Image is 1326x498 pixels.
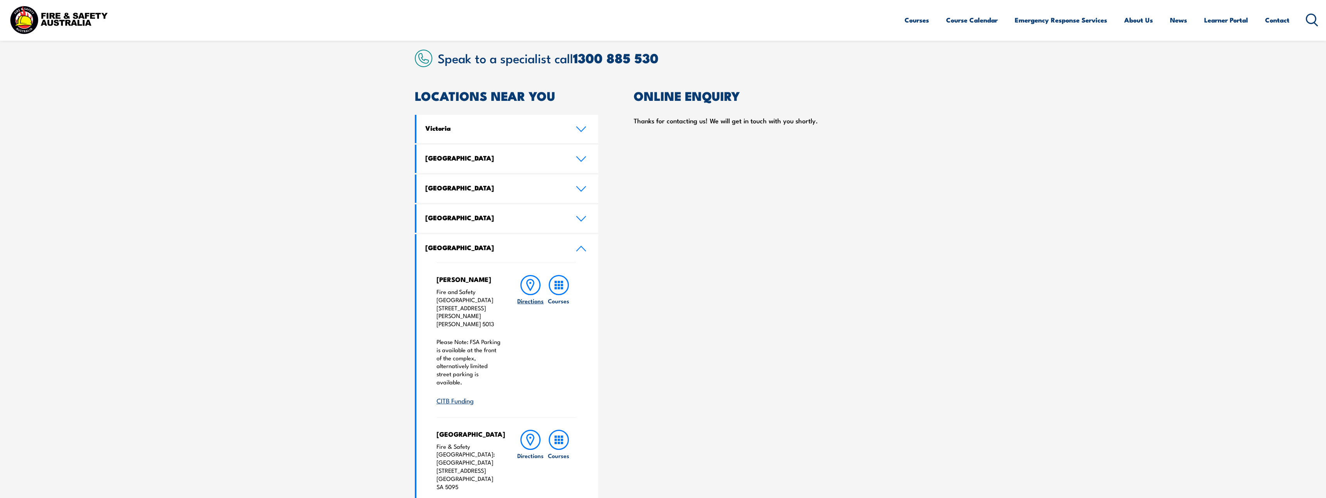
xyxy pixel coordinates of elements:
[437,288,501,328] p: Fire and Safety [GEOGRAPHIC_DATA] [STREET_ADDRESS][PERSON_NAME] [PERSON_NAME] 5013
[416,115,599,143] a: Victoria
[415,90,599,101] h2: LOCATIONS NEAR YOU
[425,243,564,252] h4: [GEOGRAPHIC_DATA]
[416,204,599,233] a: [GEOGRAPHIC_DATA]
[1265,10,1290,30] a: Contact
[416,145,599,173] a: [GEOGRAPHIC_DATA]
[425,213,564,222] h4: [GEOGRAPHIC_DATA]
[1124,10,1153,30] a: About Us
[1015,10,1107,30] a: Emergency Response Services
[517,275,544,405] a: Directions
[634,90,912,101] h2: ONLINE ENQUIRY
[437,275,501,284] h4: [PERSON_NAME]
[437,430,501,438] h4: [GEOGRAPHIC_DATA]
[437,443,501,491] p: Fire & Safety [GEOGRAPHIC_DATA]: [GEOGRAPHIC_DATA] [STREET_ADDRESS] [GEOGRAPHIC_DATA] SA 5095
[634,115,912,126] div: Thanks for contacting us! We will get in touch with you shortly.
[517,451,544,460] h6: Directions
[517,297,544,305] h6: Directions
[437,396,474,405] a: CITB Funding
[905,10,929,30] a: Courses
[1204,10,1248,30] a: Learner Portal
[548,451,569,460] h6: Courses
[548,297,569,305] h6: Courses
[425,154,564,162] h4: [GEOGRAPHIC_DATA]
[573,47,659,68] a: 1300 885 530
[438,51,912,65] h2: Speak to a specialist call
[425,124,564,132] h4: Victoria
[425,183,564,192] h4: [GEOGRAPHIC_DATA]
[946,10,998,30] a: Course Calendar
[1170,10,1187,30] a: News
[437,338,501,386] p: Please Note: FSA Parking is available at the front of the complex, alternatively limited street p...
[416,175,599,203] a: [GEOGRAPHIC_DATA]
[416,234,599,263] a: [GEOGRAPHIC_DATA]
[545,275,573,405] a: Courses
